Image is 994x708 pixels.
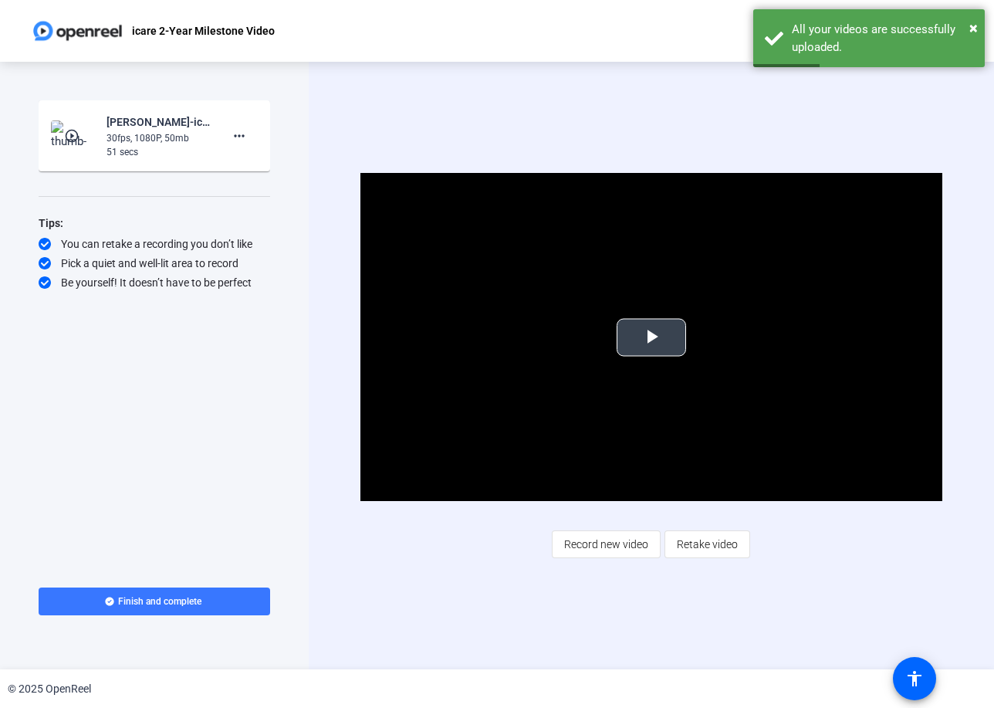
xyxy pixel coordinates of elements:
img: OpenReel logo [31,15,124,46]
span: × [969,19,978,37]
div: You can retake a recording you don’t like [39,236,270,252]
span: Retake video [677,530,738,559]
button: Play Video [617,318,686,356]
span: Finish and complete [118,595,201,608]
div: [PERSON_NAME]-icare 2-Year Milestone Video-icare 2-Year Milestone Video-1755233361960-webcam [106,113,210,131]
button: Retake video [664,530,750,558]
button: Close [969,16,978,39]
div: 30fps, 1080P, 50mb [106,131,210,145]
mat-icon: accessibility [905,669,924,688]
div: © 2025 OpenReel [8,681,91,697]
div: Tips: [39,214,270,232]
button: Record new video [552,530,661,558]
div: All your videos are successfully uploaded. [792,21,973,56]
div: 51 secs [106,145,210,159]
button: Finish and complete [39,588,270,615]
img: thumb-nail [51,120,96,151]
div: Video Player [360,173,943,501]
mat-icon: play_circle_outline [64,128,83,144]
div: Pick a quiet and well-lit area to record [39,256,270,271]
p: icare 2-Year Milestone Video [132,22,275,40]
span: Record new video [564,530,648,559]
mat-icon: more_horiz [230,127,248,145]
div: Be yourself! It doesn’t have to be perfect [39,275,270,290]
